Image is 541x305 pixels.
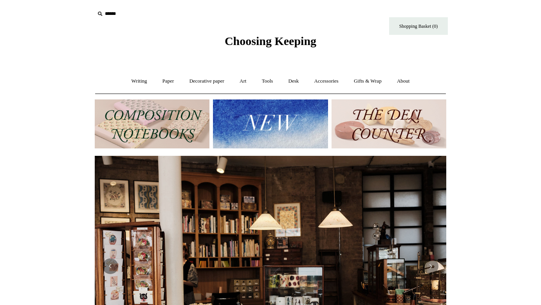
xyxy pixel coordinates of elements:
[307,71,346,92] a: Accessories
[225,34,316,47] span: Choosing Keeping
[389,17,448,35] a: Shopping Basket (0)
[124,71,154,92] a: Writing
[347,71,389,92] a: Gifts & Wrap
[332,99,446,148] img: The Deli Counter
[423,258,438,274] button: Next
[281,71,306,92] a: Desk
[390,71,417,92] a: About
[182,71,231,92] a: Decorative paper
[233,71,253,92] a: Art
[255,71,280,92] a: Tools
[95,99,209,148] img: 202302 Composition ledgers.jpg__PID:69722ee6-fa44-49dd-a067-31375e5d54ec
[103,258,118,274] button: Previous
[155,71,181,92] a: Paper
[225,41,316,46] a: Choosing Keeping
[213,99,328,148] img: New.jpg__PID:f73bdf93-380a-4a35-bcfe-7823039498e1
